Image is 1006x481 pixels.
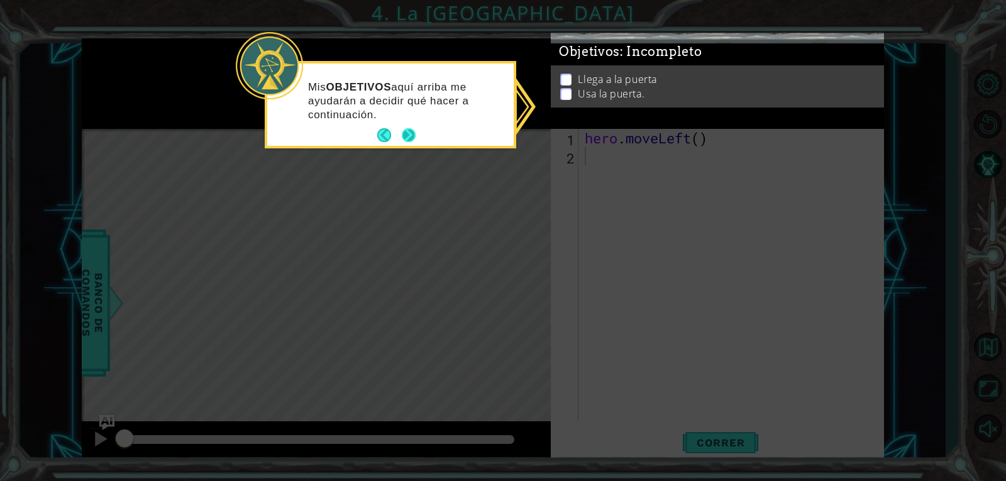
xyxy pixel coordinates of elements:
p: Mis aquí arriba me ayudarán a decidir qué hacer a continuación. [308,80,505,122]
button: Back [377,128,402,142]
button: Next [399,126,418,145]
span: : Incompleto [620,38,702,53]
span: Objetivos [559,38,702,54]
p: Llega a la puerta [578,67,656,80]
p: Usa la puerta. [578,81,644,95]
strong: OBJETIVOS [326,81,392,93]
